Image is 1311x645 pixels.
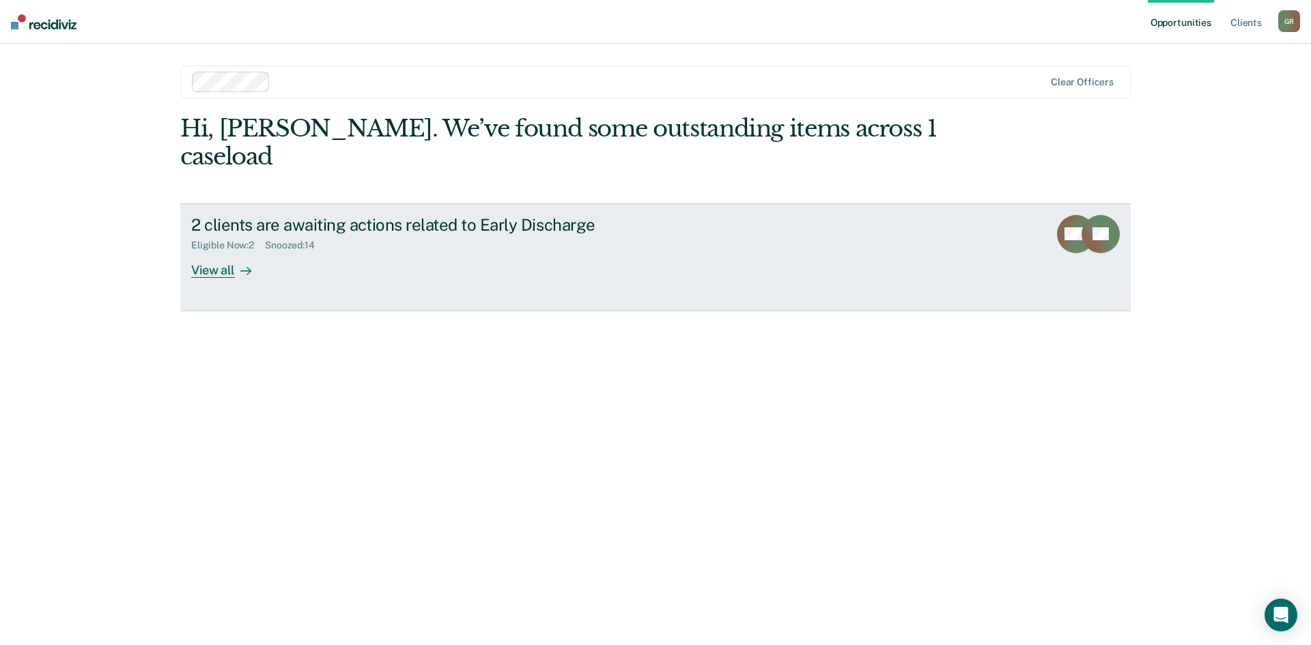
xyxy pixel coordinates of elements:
div: Hi, [PERSON_NAME]. We’ve found some outstanding items across 1 caseload [180,115,941,171]
a: 2 clients are awaiting actions related to Early DischargeEligible Now:2Snoozed:14View all [180,203,1131,311]
div: G R [1278,10,1300,32]
div: View all [191,251,268,278]
img: Recidiviz [11,14,76,29]
div: Open Intercom Messenger [1265,599,1297,631]
div: Eligible Now : 2 [191,240,265,251]
button: GR [1278,10,1300,32]
div: Clear officers [1051,76,1114,88]
div: Snoozed : 14 [265,240,326,251]
div: 2 clients are awaiting actions related to Early Discharge [191,215,671,235]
